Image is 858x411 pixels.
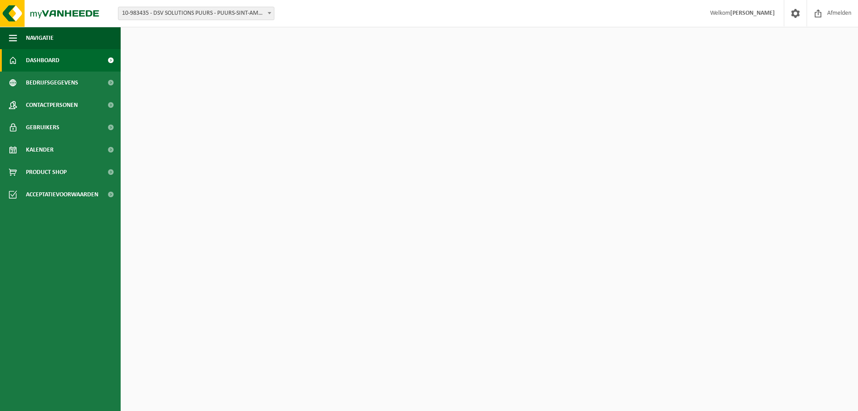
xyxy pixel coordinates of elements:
[26,49,59,72] span: Dashboard
[26,116,59,139] span: Gebruikers
[730,10,775,17] strong: [PERSON_NAME]
[26,139,54,161] span: Kalender
[26,183,98,206] span: Acceptatievoorwaarden
[26,27,54,49] span: Navigatie
[26,94,78,116] span: Contactpersonen
[26,72,78,94] span: Bedrijfsgegevens
[26,161,67,183] span: Product Shop
[118,7,274,20] span: 10-983435 - DSV SOLUTIONS PUURS - PUURS-SINT-AMANDS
